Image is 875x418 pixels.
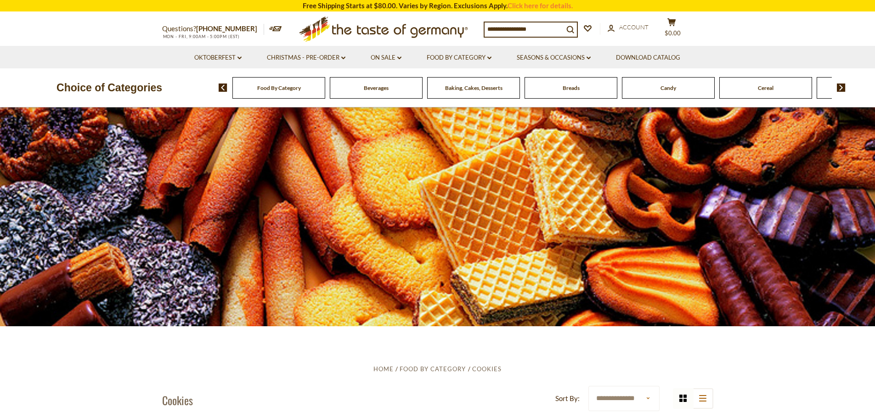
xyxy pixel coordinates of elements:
[837,84,846,92] img: next arrow
[162,23,264,35] p: Questions?
[517,53,591,63] a: Seasons & Occasions
[427,53,491,63] a: Food By Category
[162,34,240,39] span: MON - FRI, 9:00AM - 5:00PM (EST)
[196,24,257,33] a: [PHONE_NUMBER]
[658,18,686,41] button: $0.00
[508,1,573,10] a: Click here for details.
[616,53,680,63] a: Download Catalog
[371,53,401,63] a: On Sale
[758,84,773,91] a: Cereal
[400,365,466,373] a: Food By Category
[373,365,394,373] a: Home
[563,84,580,91] a: Breads
[660,84,676,91] a: Candy
[267,53,345,63] a: Christmas - PRE-ORDER
[472,365,502,373] a: Cookies
[364,84,389,91] a: Beverages
[665,29,681,37] span: $0.00
[445,84,502,91] a: Baking, Cakes, Desserts
[608,22,649,33] a: Account
[555,393,580,404] label: Sort By:
[194,53,242,63] a: Oktoberfest
[257,84,301,91] a: Food By Category
[162,393,193,407] h1: Cookies
[619,23,649,31] span: Account
[219,84,227,92] img: previous arrow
